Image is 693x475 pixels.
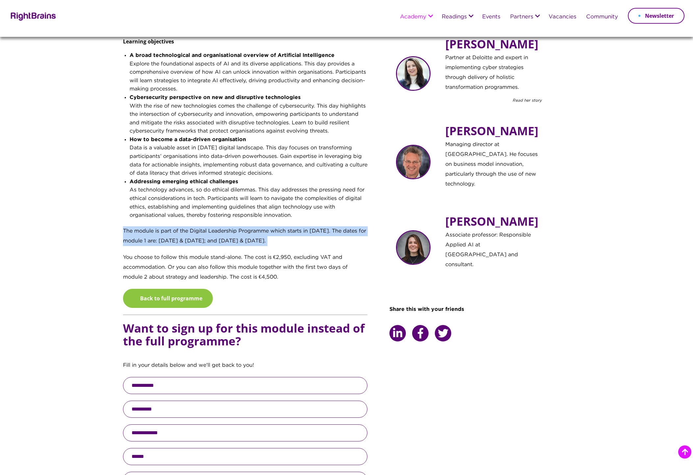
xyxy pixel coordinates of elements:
a: Back to full programme [123,289,213,308]
img: Rightbrains [9,11,56,21]
h5: [PERSON_NAME] [445,124,542,140]
a: Partners [510,14,533,20]
span: Share this with your friends [389,307,464,312]
li: With the rise of new technologies comes the challenge of cybersecurity. This day highlights the i... [130,93,368,136]
h5: [PERSON_NAME] [445,215,542,230]
a: Afbeelding [PERSON_NAME] Partner at Deloitte and expert in implementing cyber strategies through ... [396,34,542,103]
h6: Learning objectives [123,38,368,51]
img: Afbeelding [396,145,431,179]
li: As technology advances, so do ethical dilemmas. This day addresses the pressing need for ethical ... [130,178,368,220]
a: Newsletter [628,8,684,24]
strong: Addressing emerging ethical challenges [130,179,238,184]
p: Partner at Deloitte and expert in implementing cyber strategies through delivery of holistic tran... [445,53,542,97]
a: Community [586,14,618,20]
img: Afbeelding [396,56,431,91]
strong: Cybersecurity perspective on new and disruptive technologies [130,95,301,100]
p: The module is part of the Digital Leadership Programme which starts in [DATE]. The dates for modu... [123,226,368,253]
p: Managing director at [GEOGRAPHIC_DATA]. He focuses on business model innovation, particularly thr... [445,140,542,194]
img: Afbeelding [396,230,431,265]
p: Fill in your details below and we’ll get back to you! [123,361,368,377]
a: Readings [442,14,467,20]
strong: A broad technological and organisational overview of Artificial Intelligence [130,53,334,58]
a: Afbeelding [PERSON_NAME] Managing director at [GEOGRAPHIC_DATA]. He focuses on business model inn... [396,120,542,194]
p: You choose to follow this module stand-alone. The cost is €2,950, excluding VAT and accommodation... [123,253,368,289]
span: Read her story [513,97,542,103]
li: Data is a valuable asset in [DATE] digital landscape. This day focuses on transforming participan... [130,136,368,178]
p: Associate professor: Responsible Applied AI at [GEOGRAPHIC_DATA] and consultant. [445,230,542,274]
a: Vacancies [549,14,576,20]
h5: [PERSON_NAME] [445,37,542,53]
a: Events [482,14,500,20]
a: Academy [400,14,426,20]
strong: How to become a data-driven organisation [130,137,246,142]
h5: Want to sign up for this module instead of the full programme? [123,322,368,361]
li: Explore the foundational aspects of AI and its diverse applications. This day provides a comprehe... [130,51,368,93]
